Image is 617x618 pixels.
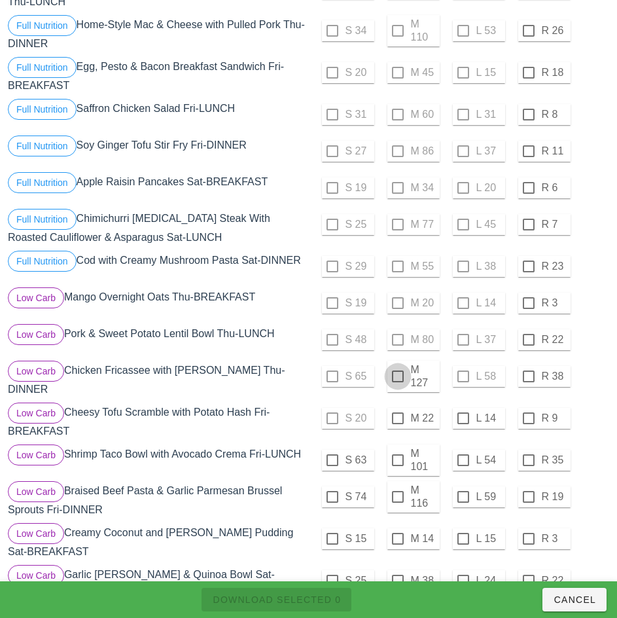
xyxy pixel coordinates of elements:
div: Braised Beef Pasta & Garlic Parmesan Brussel Sprouts Fri-DINNER [5,479,309,520]
div: Cod with Creamy Mushroom Pasta Sat-DINNER [5,248,309,285]
label: R 11 [542,145,568,158]
label: R 18 [542,66,568,79]
span: Cancel [553,594,596,605]
label: S 25 [345,574,372,587]
span: Full Nutrition [16,251,68,271]
label: L 59 [476,490,502,503]
label: S 63 [345,454,372,467]
label: M 22 [411,412,437,425]
span: Low Carb [16,403,56,423]
label: M 116 [411,484,437,510]
div: Pork & Sweet Potato Lentil Bowl Thu-LUNCH [5,321,309,358]
div: Apple Raisin Pancakes Sat-BREAKFAST [5,170,309,206]
div: Egg, Pesto & Bacon Breakfast Sandwich Fri-BREAKFAST [5,54,309,96]
label: M 101 [411,447,437,473]
label: R 19 [542,490,568,503]
div: Creamy Coconut and [PERSON_NAME] Pudding Sat-BREAKFAST [5,520,309,562]
span: Low Carb [16,566,56,585]
div: Shrimp Taco Bowl with Avocado Crema Fri-LUNCH [5,442,309,479]
label: S 74 [345,490,372,503]
label: R 8 [542,108,568,121]
div: Home-Style Mac & Cheese with Pulled Pork Thu-DINNER [5,12,309,54]
span: Full Nutrition [16,100,68,119]
label: M 38 [411,574,437,587]
div: Mango Overnight Oats Thu-BREAKFAST [5,285,309,321]
div: Chimichurri [MEDICAL_DATA] Steak With Roasted Cauliflower & Asparagus Sat-LUNCH [5,206,309,248]
label: R 38 [542,370,568,383]
span: Low Carb [16,325,56,344]
div: Cheesy Tofu Scramble with Potato Hash Fri-BREAKFAST [5,400,309,442]
label: M 127 [411,363,437,390]
span: Low Carb [16,524,56,543]
label: R 3 [542,532,568,545]
span: Full Nutrition [16,16,68,35]
label: M 14 [411,532,437,545]
label: R 3 [542,297,568,310]
div: Saffron Chicken Salad Fri-LUNCH [5,96,309,133]
label: L 15 [476,532,502,545]
label: R 26 [542,24,568,37]
div: Soy Ginger Tofu Stir Fry Fri-DINNER [5,133,309,170]
span: Low Carb [16,288,56,308]
button: Cancel [542,588,607,611]
label: L 54 [476,454,502,467]
label: L 14 [476,412,502,425]
label: R 7 [542,218,568,231]
span: Full Nutrition [16,209,68,229]
label: R 35 [542,454,568,467]
span: Low Carb [16,445,56,465]
span: Low Carb [16,482,56,501]
div: Garlic [PERSON_NAME] & Quinoa Bowl Sat-LUNCH [5,562,309,604]
label: R 23 [542,260,568,273]
label: R 22 [542,574,568,587]
div: Chicken Fricassee with [PERSON_NAME] Thu-DINNER [5,358,309,400]
label: R 6 [542,181,568,194]
span: Full Nutrition [16,173,68,192]
label: L 24 [476,574,502,587]
span: Full Nutrition [16,58,68,77]
label: R 22 [542,333,568,346]
span: Full Nutrition [16,136,68,156]
label: S 15 [345,532,372,545]
label: R 9 [542,412,568,425]
span: Low Carb [16,361,56,381]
